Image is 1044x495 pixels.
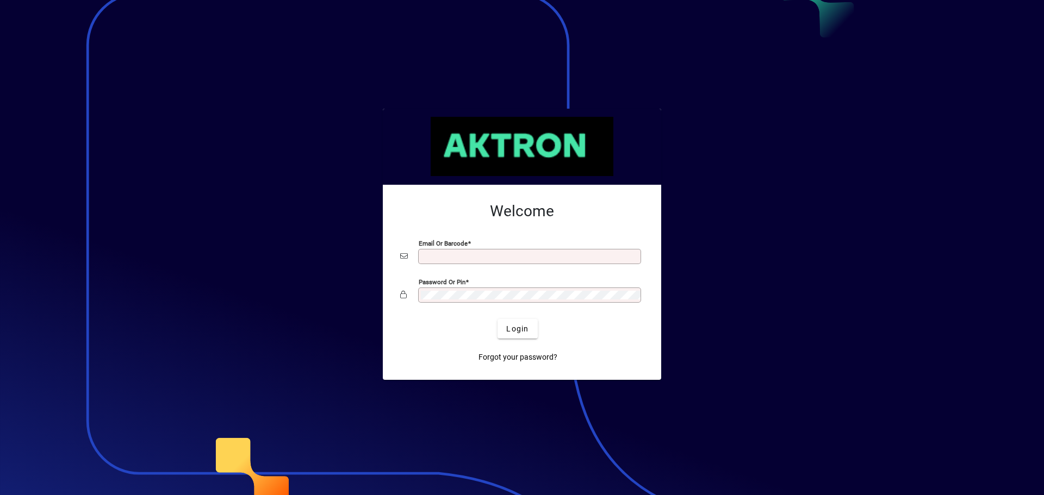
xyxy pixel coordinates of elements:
mat-label: Password or Pin [419,278,465,286]
a: Forgot your password? [474,347,562,367]
span: Login [506,323,529,335]
span: Forgot your password? [478,352,557,363]
mat-label: Email or Barcode [419,240,468,247]
button: Login [498,319,537,339]
h2: Welcome [400,202,644,221]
